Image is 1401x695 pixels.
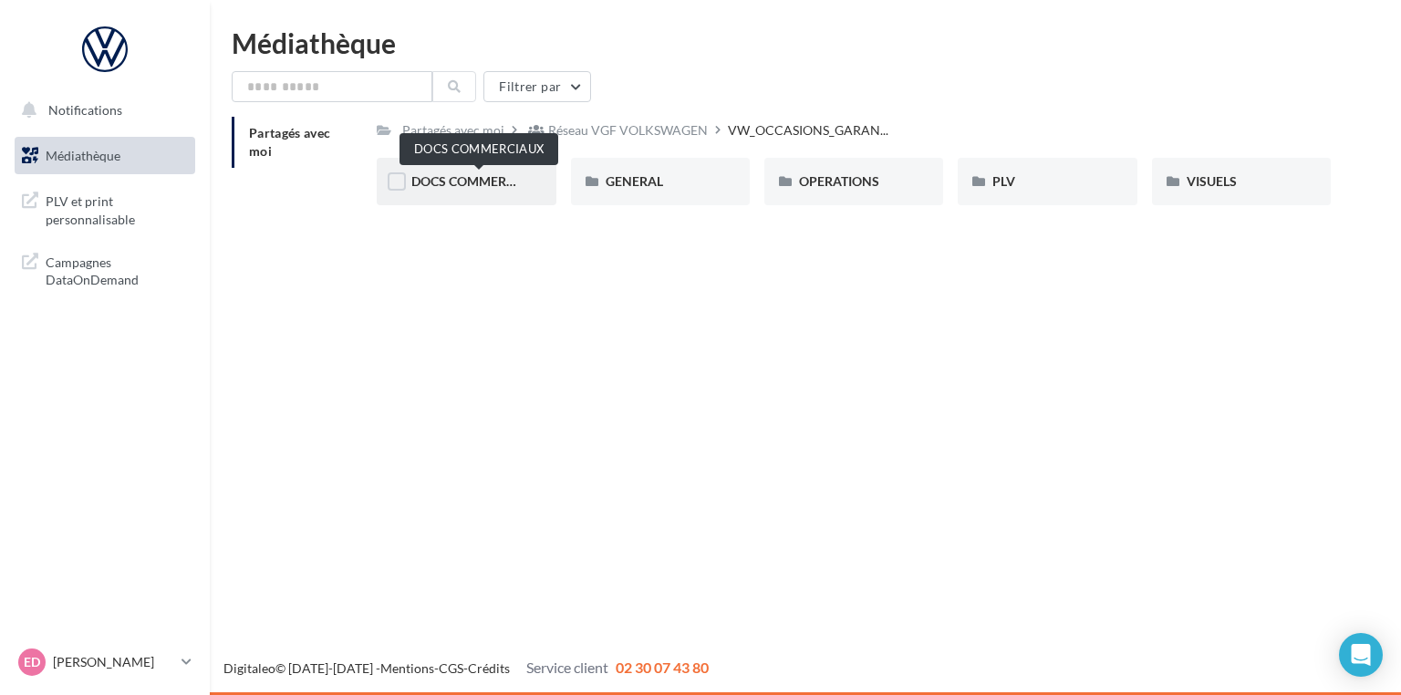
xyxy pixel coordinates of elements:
[1187,173,1237,189] span: VISUELS
[728,121,888,140] span: VW_OCCASIONS_GARAN...
[223,660,275,676] a: Digitaleo
[249,125,331,159] span: Partagés avec moi
[483,71,591,102] button: Filtrer par
[46,250,188,289] span: Campagnes DataOnDemand
[411,173,545,189] span: DOCS COMMERCIAUX
[11,137,199,175] a: Médiathèque
[468,660,510,676] a: Crédits
[15,645,195,679] a: ED [PERSON_NAME]
[46,189,188,228] span: PLV et print personnalisable
[11,91,192,130] button: Notifications
[53,653,174,671] p: [PERSON_NAME]
[799,173,879,189] span: OPERATIONS
[380,660,434,676] a: Mentions
[606,173,663,189] span: GENERAL
[46,148,120,163] span: Médiathèque
[11,243,199,296] a: Campagnes DataOnDemand
[400,133,558,165] div: DOCS COMMERCIAUX
[616,659,709,676] span: 02 30 07 43 80
[11,182,199,235] a: PLV et print personnalisable
[992,173,1015,189] span: PLV
[548,121,708,140] div: Réseau VGF VOLKSWAGEN
[24,653,40,671] span: ED
[223,660,709,676] span: © [DATE]-[DATE] - - -
[232,29,1379,57] div: Médiathèque
[439,660,463,676] a: CGS
[1339,633,1383,677] div: Open Intercom Messenger
[526,659,608,676] span: Service client
[48,102,122,118] span: Notifications
[402,121,504,140] div: Partagés avec moi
